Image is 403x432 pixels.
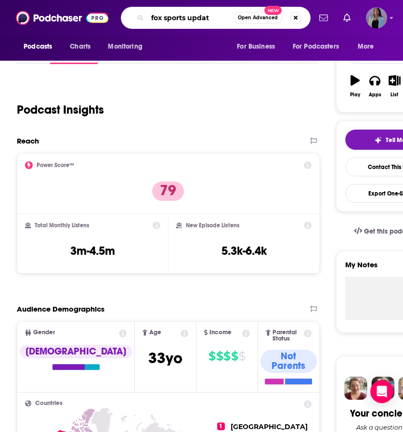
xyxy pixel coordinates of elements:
[345,69,365,104] button: Play
[351,38,386,56] button: open menu
[209,329,232,336] span: Income
[149,329,161,336] span: Age
[64,38,96,56] a: Charts
[374,136,382,144] img: tell me why sparkle
[273,329,302,342] span: Parental Status
[35,222,89,229] h2: Total Monthly Listens
[366,7,387,28] img: User Profile
[147,10,234,26] input: Search podcasts, credits, & more...
[186,222,239,229] h2: New Episode Listens
[148,349,182,367] span: 33 yo
[223,349,230,364] span: $
[208,349,215,364] span: $
[239,349,246,364] span: $
[70,40,91,53] span: Charts
[350,92,360,98] div: Play
[108,40,142,53] span: Monitoring
[366,7,387,28] button: Show profile menu
[371,377,394,400] img: Barbara Profile
[17,136,39,145] h2: Reach
[37,162,74,169] h2: Power Score™
[221,244,267,258] h3: 5.3k-6.4k
[366,7,387,28] span: Logged in as maria.pina
[35,400,63,406] span: Countries
[339,10,354,26] a: Show notifications dropdown
[365,69,385,104] button: Apps
[101,38,155,56] button: open menu
[231,422,308,431] span: [GEOGRAPHIC_DATA]
[260,350,317,373] div: Not Parents
[17,38,65,56] button: open menu
[152,182,184,201] p: 79
[17,103,104,117] h1: Podcast Insights
[264,6,282,15] span: New
[231,349,238,364] span: $
[315,10,332,26] a: Show notifications dropdown
[16,9,108,27] img: Podchaser - Follow, Share and Rate Podcasts
[33,329,55,336] span: Gender
[70,244,115,258] h3: 3m-4.5m
[234,12,282,24] button: Open AdvancedNew
[358,40,374,53] span: More
[368,92,381,98] div: Apps
[286,38,353,56] button: open menu
[370,380,393,403] div: Open Intercom Messenger
[390,92,398,98] div: List
[238,15,278,20] span: Open Advanced
[237,40,275,53] span: For Business
[24,40,52,53] span: Podcasts
[17,304,104,314] h2: Audience Demographics
[216,349,223,364] span: $
[344,377,367,400] img: Sydney Profile
[121,7,311,29] div: Search podcasts, credits, & more...
[230,38,287,56] button: open menu
[293,40,339,53] span: For Podcasters
[217,422,225,430] span: 1
[20,345,132,358] div: [DEMOGRAPHIC_DATA]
